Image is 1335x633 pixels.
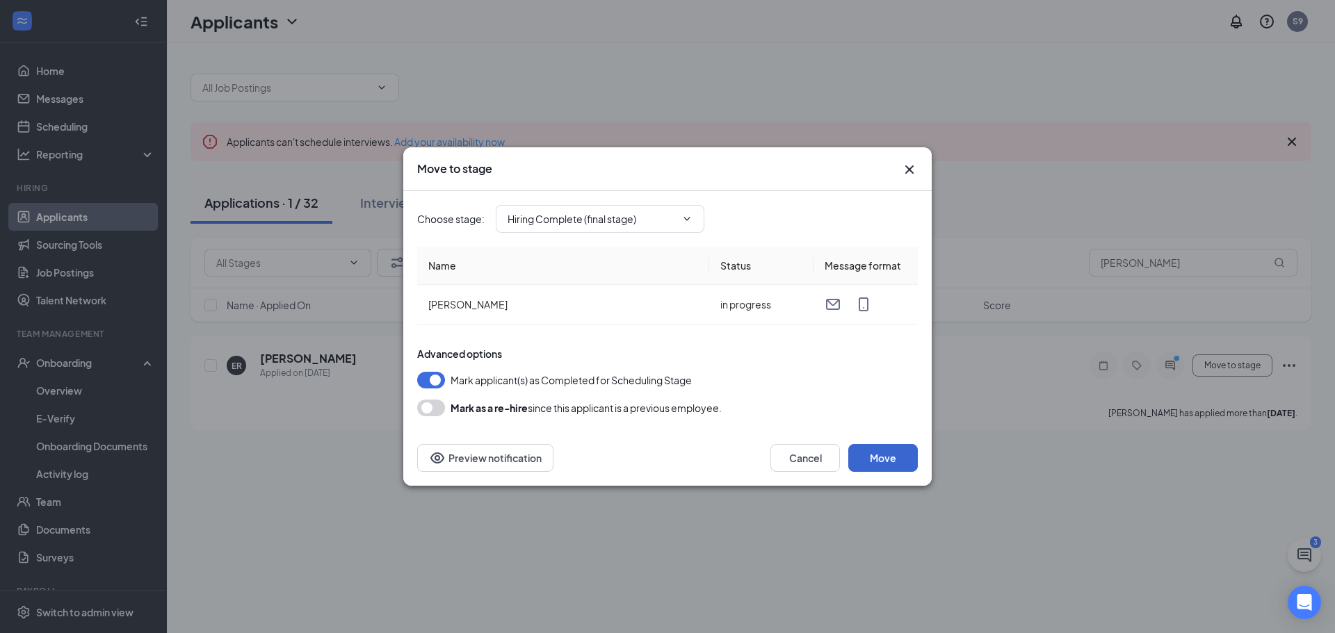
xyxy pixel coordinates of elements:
[451,400,722,416] div: since this applicant is a previous employee.
[770,444,840,472] button: Cancel
[901,161,918,178] button: Close
[451,372,692,388] span: Mark applicant(s) as Completed for Scheduling Stage
[709,247,814,285] th: Status
[451,402,528,414] b: Mark as a re-hire
[681,213,693,224] svg: ChevronDown
[417,347,918,361] div: Advanced options
[428,298,508,311] span: [PERSON_NAME]
[1288,586,1321,619] div: Open Intercom Messenger
[814,247,918,285] th: Message format
[429,450,446,466] svg: Eye
[417,161,492,176] h3: Move to stage
[855,296,872,313] svg: MobileSms
[417,211,485,227] span: Choose stage :
[417,444,553,472] button: Preview notificationEye
[901,161,918,178] svg: Cross
[417,247,709,285] th: Name
[709,285,814,324] td: in progress
[848,444,918,472] button: Move
[825,296,841,313] svg: Email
